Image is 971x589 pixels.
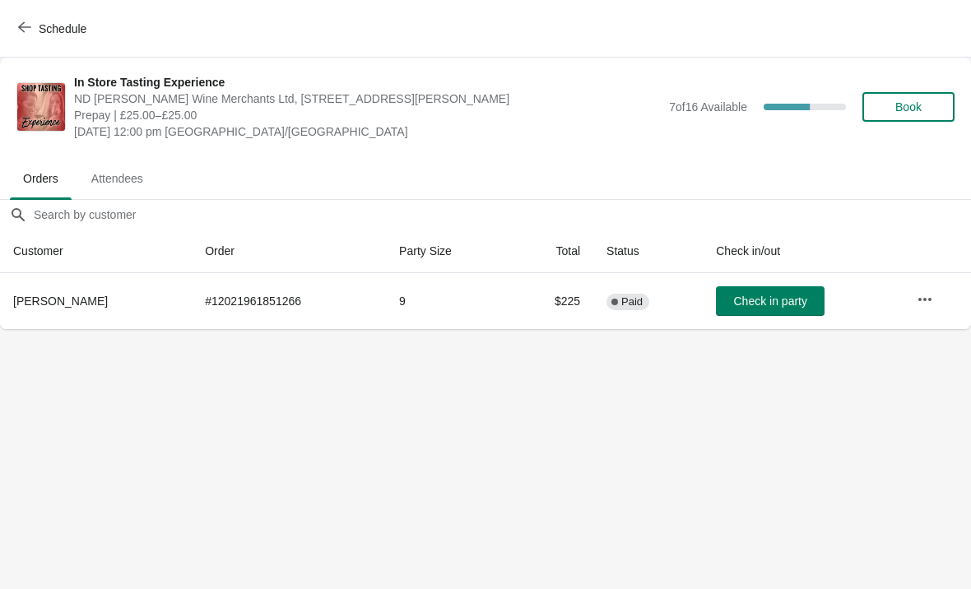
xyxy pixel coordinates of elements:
[386,273,511,329] td: 9
[33,200,971,230] input: Search by customer
[862,92,955,122] button: Book
[511,273,593,329] td: $225
[8,14,100,44] button: Schedule
[192,230,386,273] th: Order
[74,123,661,140] span: [DATE] 12:00 pm [GEOGRAPHIC_DATA]/[GEOGRAPHIC_DATA]
[78,164,156,193] span: Attendees
[39,22,86,35] span: Schedule
[192,273,386,329] td: # 12021961851266
[703,230,903,273] th: Check in/out
[386,230,511,273] th: Party Size
[733,294,806,308] span: Check in party
[74,74,661,90] span: In Store Tasting Experience
[13,294,108,308] span: [PERSON_NAME]
[895,100,922,114] span: Book
[74,90,661,107] span: ND [PERSON_NAME] Wine Merchants Ltd, [STREET_ADDRESS][PERSON_NAME]
[74,107,661,123] span: Prepay | £25.00–£25.00
[621,295,643,308] span: Paid
[17,83,65,131] img: In Store Tasting Experience
[593,230,703,273] th: Status
[716,286,825,316] button: Check in party
[511,230,593,273] th: Total
[669,100,747,114] span: 7 of 16 Available
[10,164,72,193] span: Orders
